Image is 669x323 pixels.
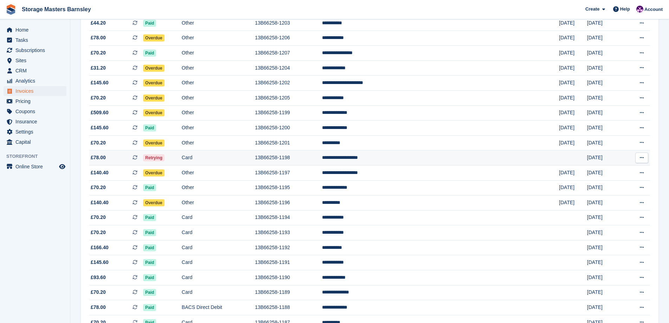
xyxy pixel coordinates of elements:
a: menu [4,35,66,45]
td: [DATE] [559,31,587,46]
span: £78.00 [91,34,106,41]
td: [DATE] [559,180,587,195]
td: [DATE] [559,15,587,31]
td: 13B66258-1207 [255,46,322,61]
td: 13B66258-1206 [255,31,322,46]
td: [DATE] [587,60,623,76]
td: Other [182,90,255,105]
span: Create [585,6,599,13]
td: Other [182,15,255,31]
span: £70.20 [91,229,106,236]
a: menu [4,76,66,86]
td: [DATE] [587,285,623,300]
span: £70.20 [91,184,106,191]
td: Other [182,76,255,91]
td: Other [182,135,255,150]
img: stora-icon-8386f47178a22dfd0bd8f6a31ec36ba5ce8667c1dd55bd0f319d3a0aa187defe.svg [6,4,16,15]
td: [DATE] [559,46,587,61]
td: 13B66258-1193 [255,225,322,240]
td: 13B66258-1192 [255,240,322,255]
td: [DATE] [559,105,587,121]
td: [DATE] [587,210,623,225]
td: [DATE] [587,31,623,46]
td: 13B66258-1205 [255,90,322,105]
span: Insurance [15,117,58,127]
td: [DATE] [559,60,587,76]
span: £140.40 [91,169,109,176]
span: Overdue [143,79,165,86]
span: £140.40 [91,199,109,206]
td: Card [182,210,255,225]
span: £70.20 [91,289,106,296]
td: Other [182,180,255,195]
td: [DATE] [587,240,623,255]
span: £44.20 [91,19,106,27]
td: Other [182,195,255,211]
span: Paid [143,259,156,266]
span: £31.20 [91,64,106,72]
span: Online Store [15,162,58,172]
span: Overdue [143,199,165,206]
td: [DATE] [587,76,623,91]
span: Overdue [143,109,165,116]
td: [DATE] [559,76,587,91]
span: CRM [15,66,58,76]
a: menu [4,45,66,55]
td: BACS Direct Debit [182,300,255,315]
td: 13B66258-1190 [255,270,322,285]
span: Invoices [15,86,58,96]
td: [DATE] [587,300,623,315]
a: menu [4,137,66,147]
td: [DATE] [587,270,623,285]
td: Other [182,60,255,76]
td: 13B66258-1197 [255,165,322,180]
td: [DATE] [587,225,623,240]
td: Card [182,240,255,255]
span: Paid [143,274,156,281]
td: 13B66258-1199 [255,105,322,121]
td: [DATE] [587,195,623,211]
td: 13B66258-1201 [255,135,322,150]
span: Coupons [15,106,58,116]
td: 13B66258-1188 [255,300,322,315]
span: £93.60 [91,274,106,281]
td: Card [182,225,255,240]
span: Overdue [143,65,165,72]
span: Paid [143,20,156,27]
span: Capital [15,137,58,147]
span: Paid [143,244,156,251]
span: £145.60 [91,259,109,266]
span: £70.20 [91,139,106,147]
td: 13B66258-1203 [255,15,322,31]
td: [DATE] [587,165,623,180]
td: [DATE] [587,90,623,105]
span: Sites [15,56,58,65]
td: [DATE] [587,180,623,195]
span: £78.00 [91,154,106,161]
td: [DATE] [559,121,587,136]
span: Settings [15,127,58,137]
span: £70.20 [91,214,106,221]
a: menu [4,106,66,116]
a: menu [4,117,66,127]
span: £70.20 [91,49,106,57]
span: Paid [143,124,156,131]
span: Paid [143,50,156,57]
span: Overdue [143,169,165,176]
span: £145.60 [91,124,109,131]
span: Help [620,6,630,13]
td: Other [182,105,255,121]
span: Pricing [15,96,58,106]
span: £70.20 [91,94,106,102]
span: £145.60 [91,79,109,86]
span: Storefront [6,153,70,160]
span: Tasks [15,35,58,45]
td: [DATE] [587,15,623,31]
span: Subscriptions [15,45,58,55]
a: Preview store [58,162,66,171]
img: Louise Masters [636,6,643,13]
td: [DATE] [559,90,587,105]
td: 13B66258-1195 [255,180,322,195]
td: 13B66258-1204 [255,60,322,76]
td: [DATE] [587,150,623,166]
